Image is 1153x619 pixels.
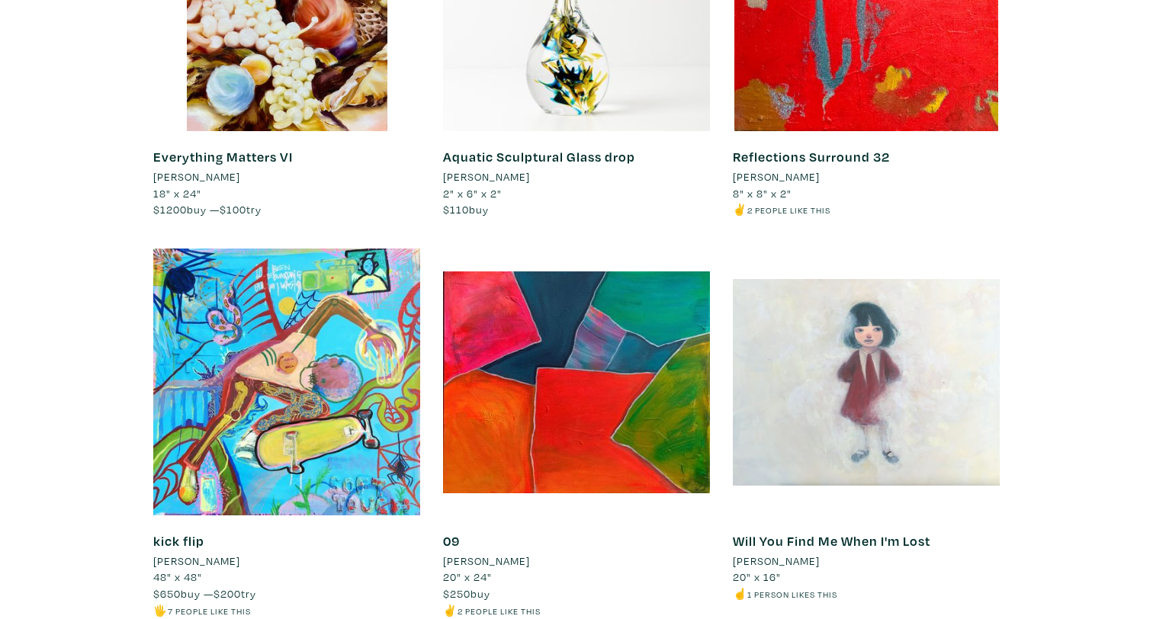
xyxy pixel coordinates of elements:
span: buy [443,202,489,216]
li: [PERSON_NAME] [733,168,820,185]
span: 48" x 48" [153,569,202,584]
span: buy — try [153,202,262,216]
small: 7 people like this [168,605,251,617]
a: [PERSON_NAME] [733,168,1000,185]
li: 🖐️ [153,602,420,619]
span: $100 [220,202,246,216]
small: 1 person likes this [747,589,837,600]
span: buy [443,586,490,601]
a: [PERSON_NAME] [153,168,420,185]
a: Will You Find Me When I'm Lost [733,532,930,550]
a: [PERSON_NAME] [733,553,1000,569]
span: $250 [443,586,471,601]
li: [PERSON_NAME] [443,553,530,569]
span: $110 [443,202,469,216]
a: Aquatic Sculptural Glass drop [443,148,635,165]
span: $200 [214,586,241,601]
li: [PERSON_NAME] [443,168,530,185]
li: ☝️ [733,585,1000,602]
span: $650 [153,586,181,601]
a: [PERSON_NAME] [153,553,420,569]
span: 20" x 24" [443,569,492,584]
a: Reflections Surround 32 [733,148,890,165]
a: 09 [443,532,460,550]
a: [PERSON_NAME] [443,553,710,569]
li: [PERSON_NAME] [733,553,820,569]
span: buy — try [153,586,256,601]
li: [PERSON_NAME] [153,168,240,185]
span: $1200 [153,202,187,216]
span: 20" x 16" [733,569,781,584]
span: 2" x 6" x 2" [443,186,502,200]
a: kick flip [153,532,204,550]
a: [PERSON_NAME] [443,168,710,185]
small: 2 people like this [458,605,541,617]
span: 8" x 8" x 2" [733,186,792,200]
li: ✌️ [443,602,710,619]
li: ✌️ [733,201,1000,218]
li: [PERSON_NAME] [153,553,240,569]
span: 18" x 24" [153,186,201,200]
a: Everything Matters VI [153,148,293,165]
small: 2 people like this [747,204,830,216]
